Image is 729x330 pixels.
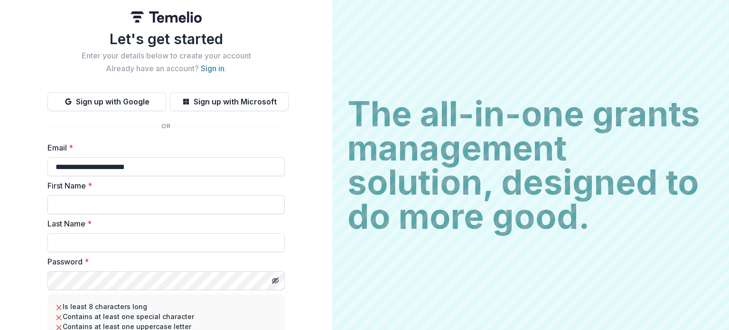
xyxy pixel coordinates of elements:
[55,311,277,321] li: Contains at least one special character
[47,30,285,47] h1: Let's get started
[131,11,202,23] img: Temelio
[201,64,224,73] a: Sign in
[47,218,279,229] label: Last Name
[47,256,279,267] label: Password
[47,180,279,191] label: First Name
[47,64,285,73] h2: Already have an account? .
[47,92,166,111] button: Sign up with Google
[268,273,283,288] button: Toggle password visibility
[55,302,277,311] li: Is least 8 characters long
[47,142,279,153] label: Email
[47,51,285,60] h2: Enter your details below to create your account
[170,92,289,111] button: Sign up with Microsoft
